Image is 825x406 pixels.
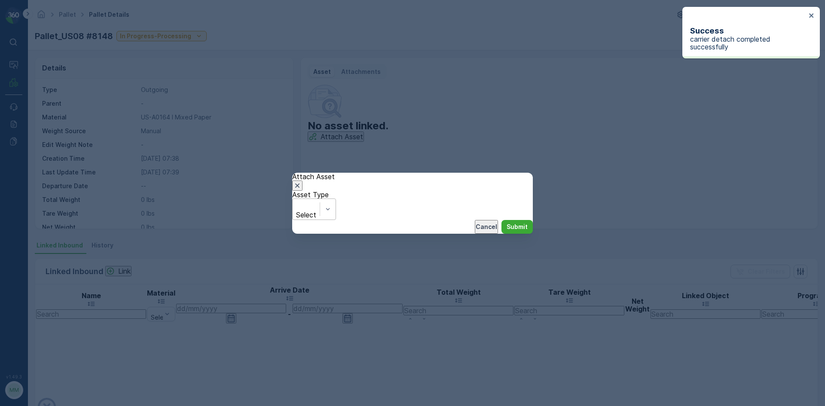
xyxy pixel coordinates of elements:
p: Select [296,211,316,219]
h3: Success [690,26,806,35]
p: Submit [507,223,528,231]
button: Cancel [475,220,498,234]
p: Cancel [476,223,497,231]
label: Asset Type [292,190,329,199]
p: carrier detach completed successfully [690,35,806,51]
p: Attach Asset [292,173,533,180]
button: close [809,12,815,20]
button: Submit [501,220,533,234]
